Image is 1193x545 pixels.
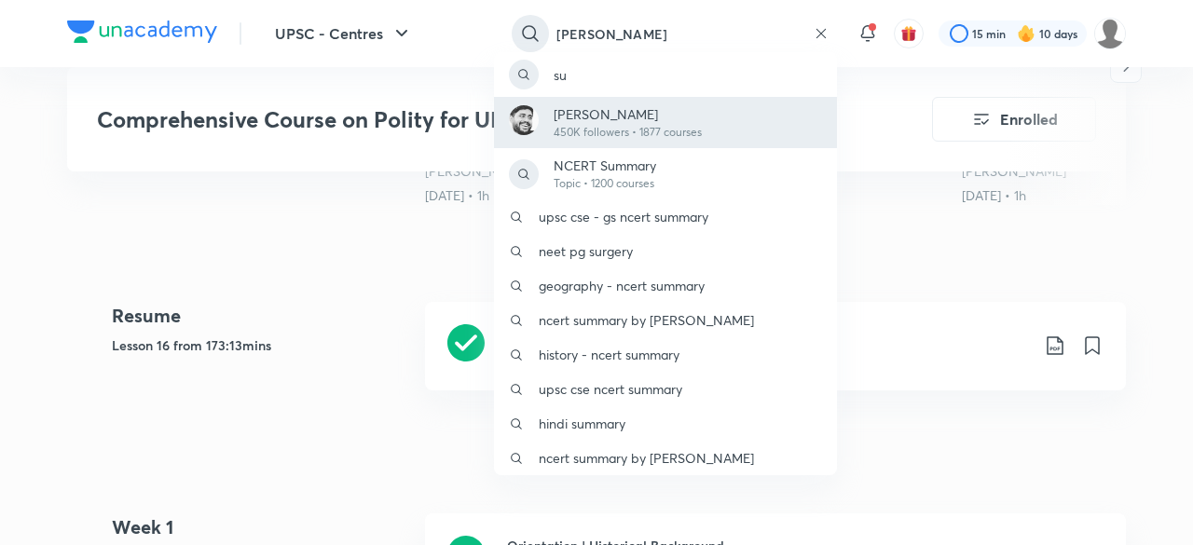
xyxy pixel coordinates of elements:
[539,310,754,330] p: ncert summary by [PERSON_NAME]
[494,199,837,234] a: upsc cse - gs ncert summary
[494,268,837,303] a: geography - ncert summary
[554,124,702,141] p: 450K followers • 1877 courses
[494,148,837,199] a: NCERT SummaryTopic • 1200 courses
[509,105,539,135] img: Avatar
[539,207,708,226] p: upsc cse - gs ncert summary
[554,104,702,124] p: [PERSON_NAME]
[494,441,837,475] a: ncert summary by [PERSON_NAME]
[539,345,679,364] p: history - ncert summary
[554,156,656,175] p: NCERT Summary
[554,175,656,192] p: Topic • 1200 courses
[539,276,705,295] p: geography - ncert summary
[494,52,837,97] a: su
[554,65,567,85] p: su
[494,303,837,337] a: ncert summary by [PERSON_NAME]
[494,337,837,372] a: history - ncert summary
[539,241,633,261] p: neet pg surgery
[539,414,625,433] p: hindi summary
[539,448,754,468] p: ncert summary by [PERSON_NAME]
[494,406,837,441] a: hindi summary
[494,234,837,268] a: neet pg surgery
[494,97,837,148] a: Avatar[PERSON_NAME]450K followers • 1877 courses
[494,372,837,406] a: upsc cse ncert summary
[539,379,682,399] p: upsc cse ncert summary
